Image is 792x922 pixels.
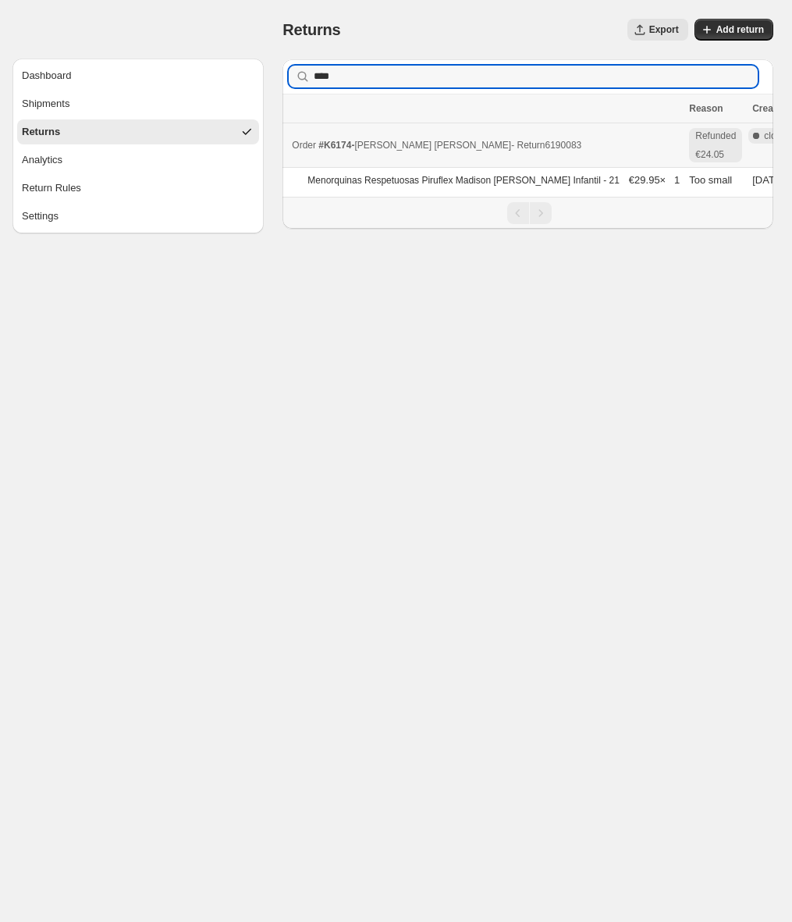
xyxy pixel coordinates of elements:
span: - Return 6190083 [511,140,581,151]
div: Shipments [22,96,69,112]
div: Returns [22,124,60,140]
button: Add return [694,19,773,41]
button: Export [627,19,688,41]
time: Thursday, July 24, 2025 at 5:44:43 PM [752,174,784,186]
span: #K6174 [318,140,351,151]
span: €29.95 × 1 [629,174,680,186]
button: Returns [17,119,259,144]
div: Return Rules [22,180,81,196]
span: €24.05 [695,148,724,161]
button: Return Rules [17,176,259,201]
span: [PERSON_NAME] [PERSON_NAME] [354,140,511,151]
button: Dashboard [17,63,259,88]
div: Dashboard [22,68,72,84]
nav: Pagination [282,197,773,229]
button: Settings [17,204,259,229]
span: Returns [282,21,340,38]
button: Analytics [17,148,259,173]
td: Too small [684,168,748,194]
div: Settings [22,208,59,224]
span: closed [764,130,791,142]
span: Created [752,103,787,114]
span: Export [649,23,679,36]
div: Analytics [22,152,62,168]
span: Order [292,140,316,151]
span: Reason [689,103,723,114]
div: - [292,137,680,153]
button: Shipments [17,91,259,116]
div: Refunded [695,130,736,161]
span: Add return [716,23,764,36]
p: Menorquinas Respetuosas Piruflex Madison [PERSON_NAME] Infantil - 21 [307,174,620,187]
